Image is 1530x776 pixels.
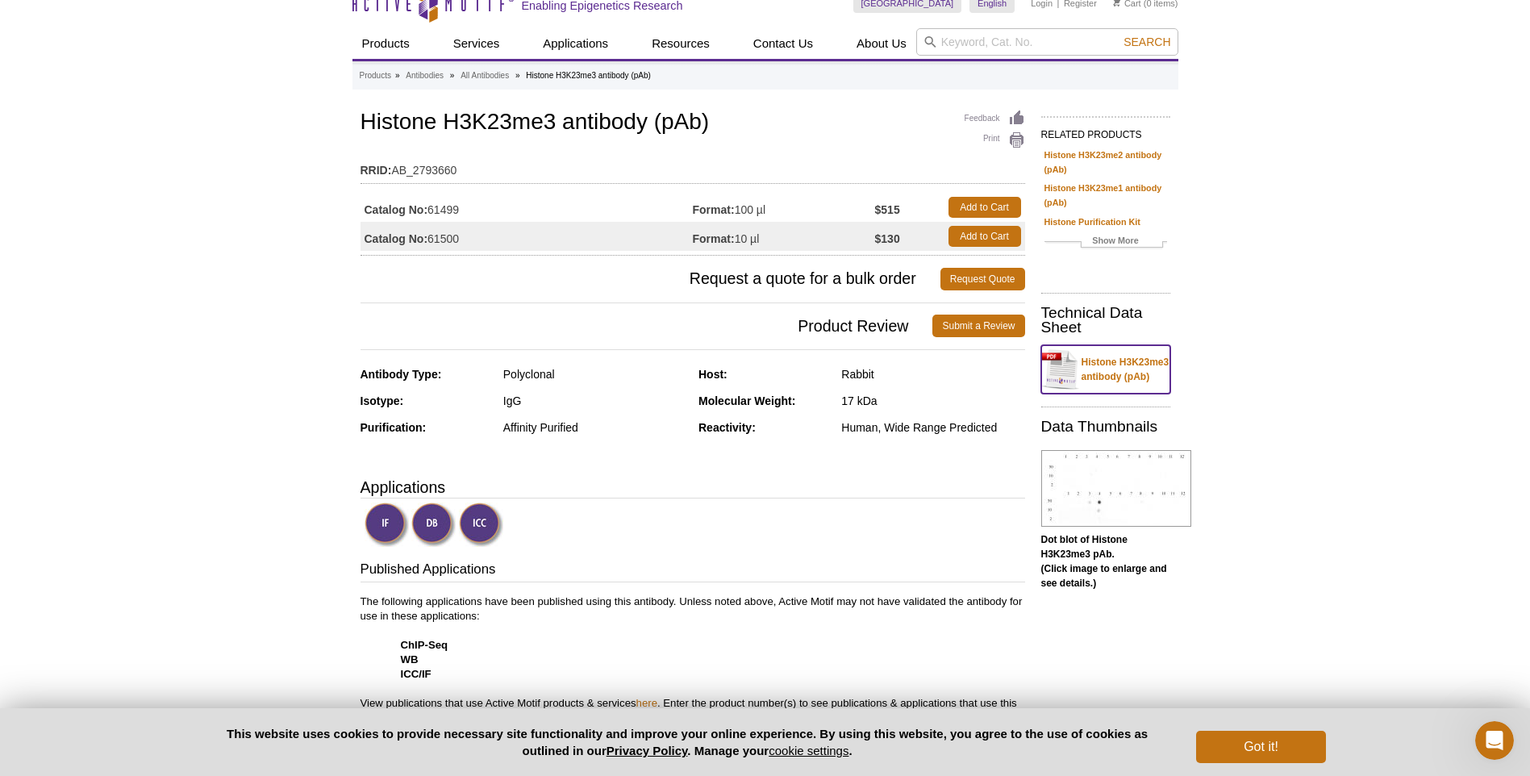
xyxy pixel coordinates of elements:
[948,197,1021,218] a: Add to Cart
[503,420,686,435] div: Affinity Purified
[1041,116,1170,145] h2: RELATED PRODUCTS
[1041,532,1170,590] p: (Click image to enlarge and see details.)
[361,153,1025,179] td: AB_2793660
[932,315,1024,337] a: Submit a Review
[1041,345,1170,394] a: Histone H3K23me3 antibody (pAb)
[361,560,1025,582] h3: Published Applications
[1124,35,1170,48] span: Search
[365,503,409,547] img: Immunofluorescence Validated
[411,503,456,547] img: Dot Blot Validated
[503,394,686,408] div: IgG
[361,110,1025,137] h1: Histone H3K23me3 antibody (pAb)
[360,69,391,83] a: Products
[1475,721,1514,760] iframe: Intercom live chat
[1041,419,1170,434] h2: Data Thumbnails
[841,420,1024,435] div: Human, Wide Range Predicted
[361,394,404,407] strong: Isotype:
[395,71,400,80] li: »
[948,226,1021,247] a: Add to Cart
[642,28,719,59] a: Resources
[503,367,686,382] div: Polyclonal
[940,268,1025,290] a: Request Quote
[361,421,427,434] strong: Purification:
[769,744,848,757] button: cookie settings
[1041,306,1170,335] h2: Technical Data Sheet
[1044,233,1167,252] a: Show More
[361,268,940,290] span: Request a quote for a bulk order
[965,131,1025,149] a: Print
[744,28,823,59] a: Contact Us
[693,202,735,217] strong: Format:
[607,744,688,757] a: Privacy Policy
[361,315,933,337] span: Product Review
[459,503,503,547] img: Immunocytochemistry Validated
[1119,35,1175,49] button: Search
[1044,148,1167,177] a: Histone H3K23me2 antibody (pAb)
[450,71,455,80] li: »
[365,202,428,217] strong: Catalog No:
[875,232,900,246] strong: $130
[847,28,916,59] a: About Us
[916,28,1178,56] input: Keyword, Cat. No.
[361,368,442,381] strong: Antibody Type:
[515,71,520,80] li: »
[1044,215,1140,229] a: Histone Purification Kit
[444,28,510,59] a: Services
[698,394,795,407] strong: Molecular Weight:
[361,193,693,222] td: 61499
[693,193,875,222] td: 100 µl
[361,163,392,177] strong: RRID:
[361,475,1025,499] h3: Applications
[841,367,1024,382] div: Rabbit
[965,110,1025,127] a: Feedback
[841,394,1024,408] div: 17 kDa
[636,697,657,709] a: here
[361,222,693,251] td: 61500
[1041,534,1128,560] b: Dot blot of Histone H3K23me3 pAb.
[401,668,431,680] strong: ICC/IF
[361,595,1025,725] p: The following applications have been published using this antibody. Unless noted above, Active Mo...
[352,28,419,59] a: Products
[698,368,727,381] strong: Host:
[406,69,444,83] a: Antibodies
[1041,450,1191,527] img: Histone H3K23me3 antibody (pAb) tested by dot blot analysis.
[693,232,735,246] strong: Format:
[365,232,428,246] strong: Catalog No:
[1196,731,1325,763] button: Got it!
[461,69,509,83] a: All Antibodies
[205,725,1170,759] p: This website uses cookies to provide necessary site functionality and improve your online experie...
[875,202,900,217] strong: $515
[693,222,875,251] td: 10 µl
[526,71,651,80] li: Histone H3K23me3 antibody (pAb)
[401,653,419,665] strong: WB
[533,28,618,59] a: Applications
[1044,181,1167,210] a: Histone H3K23me1 antibody (pAb)
[401,639,448,651] strong: ChIP-Seq
[698,421,756,434] strong: Reactivity:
